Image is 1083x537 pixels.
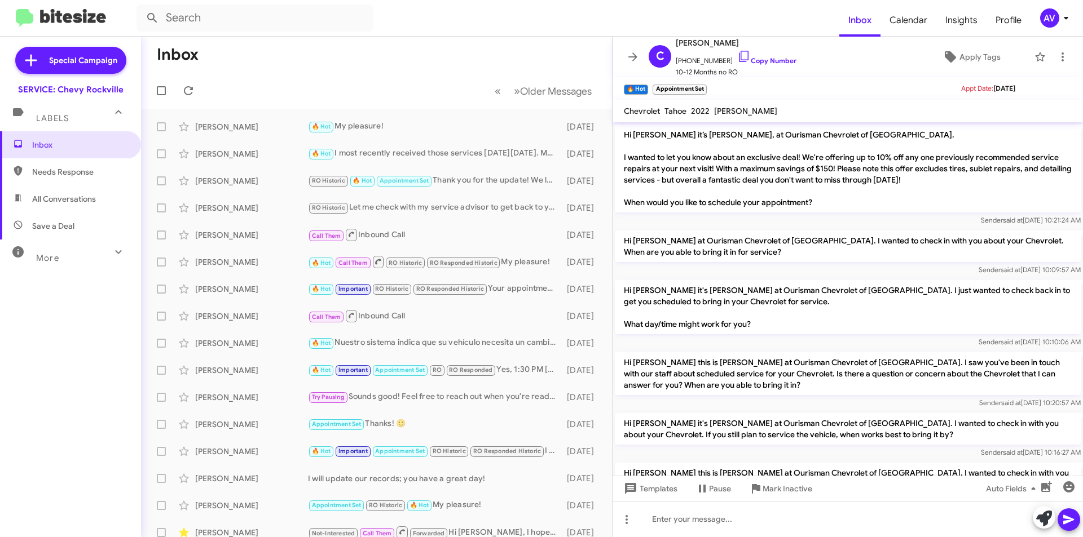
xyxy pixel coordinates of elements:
[615,413,1081,445] p: Hi [PERSON_NAME] it's [PERSON_NAME] at Ourisman Chevrolet of [GEOGRAPHIC_DATA]. I wanted to check...
[615,463,1081,494] p: Hi [PERSON_NAME] this is [PERSON_NAME] at Ourisman Chevrolet of [GEOGRAPHIC_DATA]. I wanted to ch...
[839,4,881,37] a: Inbox
[737,56,796,65] a: Copy Number
[561,473,603,484] div: [DATE]
[961,84,993,92] span: Appt Date:
[312,366,331,374] span: 🔥 Hot
[49,55,117,66] span: Special Campaign
[308,282,561,295] div: Your appointment is confirmed for [DATE] at 9:00 AM for your Bolt. We look forward to seeing you ...
[664,106,686,116] span: Tahoe
[195,338,308,349] div: [PERSON_NAME]
[195,365,308,376] div: [PERSON_NAME]
[32,220,74,232] span: Save a Deal
[308,174,561,187] div: Thank you for the update! We look forward to seeing you at 11 this morning.
[353,177,372,184] span: 🔥 Hot
[987,4,1031,37] span: Profile
[979,338,1081,346] span: Sender [DATE] 10:10:06 AM
[561,310,603,322] div: [DATE]
[981,448,1081,456] span: Sender [DATE] 10:16:27 AM
[308,390,561,403] div: Sounds good! Feel free to reach out when you're ready to schedule. I'm here to help!
[195,310,308,322] div: [PERSON_NAME]
[488,79,598,103] nav: Page navigation example
[308,201,561,214] div: Let me check with my service advisor to get back to you about the oil change status.
[488,79,508,103] button: Previous
[433,366,442,374] span: RO
[308,363,561,376] div: Yes, 1:30 PM [DATE] works for us! Your appointment has been updated. Let me know if you need any ...
[308,228,561,242] div: Inbound Call
[473,447,541,455] span: RO Responded Historic
[195,121,308,132] div: [PERSON_NAME]
[312,177,345,184] span: RO Historic
[514,84,520,98] span: »
[308,445,561,458] div: I will forward your information to one the advisors so they can go ahead and see if we have tires...
[913,47,1029,67] button: Apply Tags
[676,36,796,50] span: [PERSON_NAME]
[561,365,603,376] div: [DATE]
[338,366,368,374] span: Important
[312,150,331,157] span: 🔥 Hot
[691,106,710,116] span: 2022
[308,309,561,323] div: Inbound Call
[369,502,402,509] span: RO Historic
[312,339,331,347] span: 🔥 Hot
[308,120,561,133] div: My pleasure!
[195,473,308,484] div: [PERSON_NAME]
[312,285,331,292] span: 🔥 Hot
[615,125,1081,212] p: Hi [PERSON_NAME] it’s [PERSON_NAME], at Ourisman Chevrolet of [GEOGRAPHIC_DATA]. I wanted to let ...
[1001,338,1020,346] span: said at
[312,420,362,428] span: Appointment Set
[936,4,987,37] a: Insights
[312,447,331,455] span: 🔥 Hot
[656,47,664,65] span: C
[561,392,603,403] div: [DATE]
[686,478,740,499] button: Pause
[195,256,308,268] div: [PERSON_NAME]
[624,106,660,116] span: Chevrolet
[520,85,592,97] span: Older Messages
[615,352,1081,395] p: Hi [PERSON_NAME] this is [PERSON_NAME] at Ourisman Chevrolet of [GEOGRAPHIC_DATA]. I saw you've b...
[993,84,1015,92] span: [DATE]
[308,418,561,431] div: Thanks! 🙂
[561,229,603,241] div: [DATE]
[308,473,561,484] div: I will update our records; you have a great day!
[495,84,501,98] span: «
[979,398,1081,407] span: Sender [DATE] 10:20:57 AM
[312,232,341,239] span: Call Them
[137,5,373,32] input: Search
[613,478,686,499] button: Templates
[561,338,603,349] div: [DATE]
[986,478,1040,499] span: Auto Fields
[15,47,126,74] a: Special Campaign
[32,166,128,177] span: Needs Response
[561,202,603,214] div: [DATE]
[979,265,1081,274] span: Sender [DATE] 10:09:57 AM
[709,478,731,499] span: Pause
[449,366,492,374] span: RO Responded
[433,447,466,455] span: RO Historic
[375,285,408,292] span: RO Historic
[676,50,796,66] span: [PHONE_NUMBER]
[561,148,603,159] div: [DATE]
[312,530,355,537] span: Not-Interested
[389,259,422,267] span: RO Historic
[312,393,345,401] span: Try Pausing
[430,259,498,267] span: RO Responded Historic
[1031,8,1071,28] button: AV
[561,500,603,511] div: [DATE]
[195,500,308,511] div: [PERSON_NAME]
[763,478,812,499] span: Mark Inactive
[18,84,124,95] div: SERVICE: Chevy Rockville
[1003,448,1023,456] span: said at
[740,478,821,499] button: Mark Inactive
[32,193,96,205] span: All Conversations
[1040,8,1059,28] div: AV
[615,230,1081,262] p: Hi [PERSON_NAME] at Ourisman Chevrolet of [GEOGRAPHIC_DATA]. I wanted to check in with you about ...
[195,392,308,403] div: [PERSON_NAME]
[312,313,341,321] span: Call Them
[1003,216,1023,224] span: said at
[195,202,308,214] div: [PERSON_NAME]
[1001,265,1020,274] span: said at
[714,106,777,116] span: [PERSON_NAME]
[312,123,331,130] span: 🔥 Hot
